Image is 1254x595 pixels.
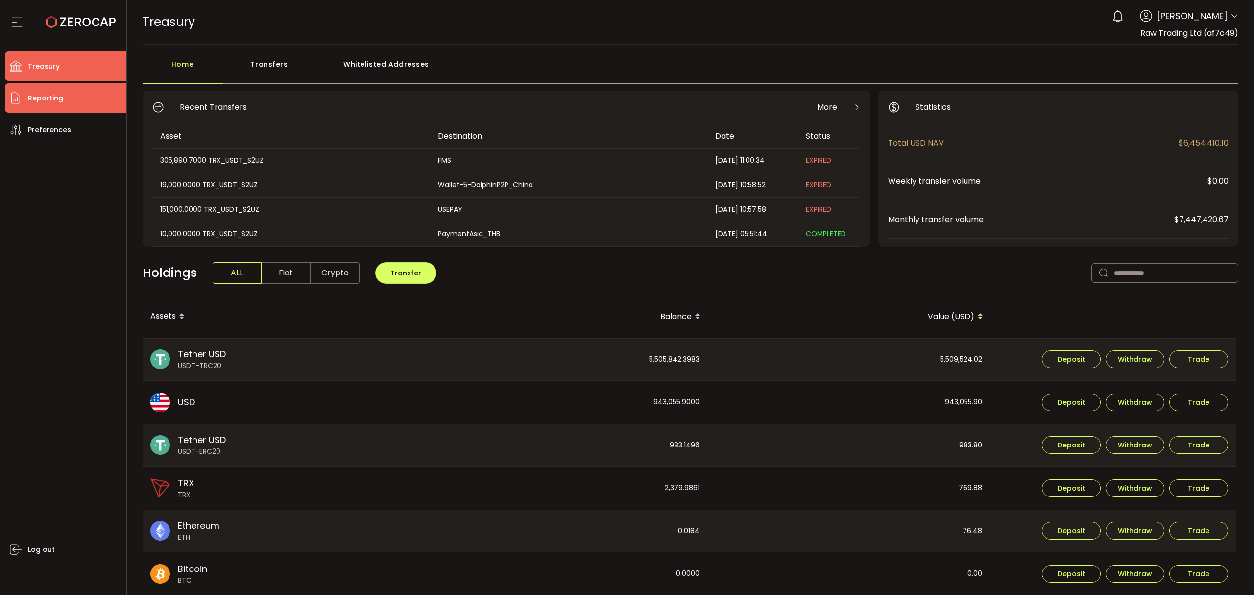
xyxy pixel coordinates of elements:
div: 983.1496 [426,424,707,467]
div: 19,000.0000 TRX_USDT_S2UZ [152,179,429,191]
button: Deposit [1042,479,1101,497]
span: ETH [178,532,219,543]
div: 151,000.0000 TRX_USDT_S2UZ [152,204,429,215]
div: 5,509,524.02 [708,339,990,381]
div: [DATE] 10:57:58 [707,204,798,215]
button: Transfer [375,262,436,284]
span: Withdraw [1118,485,1152,492]
span: Monthly transfer volume [888,213,1174,225]
button: Trade [1169,394,1228,411]
span: $0.00 [1207,175,1229,187]
span: COMPLETED [806,229,846,239]
div: 2,379.9861 [426,467,707,510]
div: [DATE] 05:51:44 [707,228,798,240]
button: Withdraw [1106,394,1164,411]
span: Withdraw [1118,527,1152,534]
span: Statistics [916,101,951,113]
span: TRX [178,476,194,490]
span: [PERSON_NAME] [1157,9,1228,23]
span: Transfer [390,268,421,278]
span: ALL [213,262,262,284]
div: [DATE] 10:58:52 [707,179,798,191]
div: 10,000.0000 TRX_USDT_S2UZ [152,228,429,240]
div: 769.88 [708,467,990,510]
button: Deposit [1042,436,1101,454]
span: USDT-ERC20 [178,446,226,457]
div: Transfers [223,54,316,84]
span: Treasury [28,59,60,74]
img: usd_portfolio.svg [150,393,170,412]
div: Home [143,54,223,84]
div: Wallet-5-DolphinP2P_China [430,179,706,191]
iframe: Chat Widget [1205,548,1254,595]
span: Tether USD [178,433,226,446]
img: eth_portfolio.svg [150,521,170,541]
span: More [817,101,837,113]
span: Ethereum [178,519,219,532]
div: USEPAY [430,204,706,215]
img: trx_portfolio.png [150,478,170,498]
span: EXPIRED [806,204,831,214]
button: Trade [1169,522,1228,540]
div: 0.0184 [426,510,707,552]
span: Tether USD [178,347,226,361]
span: Trade [1188,356,1209,363]
span: Trade [1188,442,1209,448]
span: BTC [178,575,207,586]
span: Fiat [262,262,311,284]
span: Deposit [1058,570,1085,577]
img: usdt_portfolio.svg [150,349,170,369]
div: Whitelisted Addresses [316,54,457,84]
span: Bitcoin [178,562,207,575]
span: Preferences [28,123,71,137]
div: Date [707,130,798,142]
div: PaymentAsia_THB [430,228,706,240]
span: Deposit [1058,485,1085,492]
div: Value (USD) [708,308,991,325]
span: Trade [1188,399,1209,406]
span: Withdraw [1118,442,1152,448]
span: Holdings [143,264,197,282]
span: Crypto [311,262,360,284]
div: 943,055.9000 [426,381,707,424]
div: 305,890.7000 TRX_USDT_S2UZ [152,155,429,166]
span: Reporting [28,91,63,105]
span: Trade [1188,527,1209,534]
div: Balance [426,308,708,325]
span: Log out [28,543,55,557]
button: Withdraw [1106,479,1164,497]
button: Withdraw [1106,350,1164,368]
button: Trade [1169,479,1228,497]
div: FMS [430,155,706,166]
div: 983.80 [708,424,990,467]
button: Deposit [1042,565,1101,583]
span: Deposit [1058,399,1085,406]
span: Withdraw [1118,356,1152,363]
span: Weekly transfer volume [888,175,1207,187]
span: Total USD NAV [888,137,1179,149]
button: Withdraw [1106,436,1164,454]
span: Withdraw [1118,399,1152,406]
button: Withdraw [1106,522,1164,540]
div: Asset [152,130,430,142]
span: TRX [178,490,194,500]
div: 5,505,842.3983 [426,339,707,381]
span: EXPIRED [806,155,831,165]
button: Trade [1169,436,1228,454]
span: $7,447,420.67 [1174,213,1229,225]
span: Treasury [143,13,195,30]
div: [DATE] 11:00:34 [707,155,798,166]
div: 76.48 [708,510,990,552]
button: Deposit [1042,522,1101,540]
span: Recent Transfers [180,101,247,113]
span: USD [178,396,195,409]
button: Withdraw [1106,565,1164,583]
span: Trade [1188,570,1209,577]
span: Trade [1188,485,1209,492]
div: Status [798,130,859,142]
span: Withdraw [1118,570,1152,577]
button: Trade [1169,565,1228,583]
img: usdt_portfolio.svg [150,435,170,455]
button: Trade [1169,350,1228,368]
